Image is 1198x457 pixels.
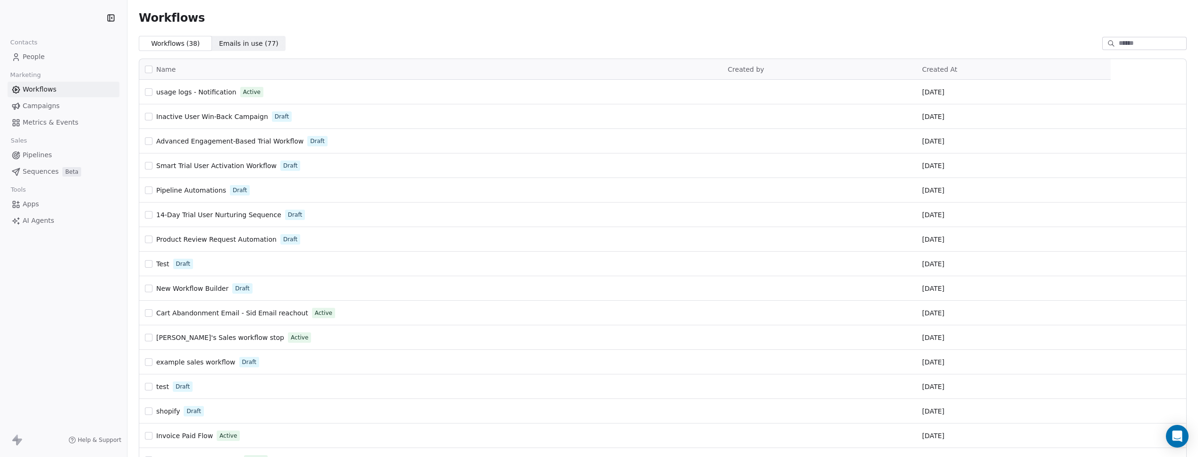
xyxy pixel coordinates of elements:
[156,333,284,342] a: [PERSON_NAME]'s Sales workflow stop
[23,52,45,62] span: People
[8,196,119,212] a: Apps
[8,49,119,65] a: People
[176,260,190,268] span: Draft
[243,88,261,96] span: Active
[1166,425,1189,448] div: Open Intercom Messenger
[156,284,228,293] a: New Workflow Builder
[156,211,281,219] span: 14-Day Trial User Nurturing Sequence
[8,147,119,163] a: Pipelines
[219,432,237,440] span: Active
[6,35,42,50] span: Contacts
[23,85,57,94] span: Workflows
[156,112,268,121] a: Inactive User Win-Back Campaign
[922,161,944,170] span: [DATE]
[233,186,247,195] span: Draft
[922,382,944,391] span: [DATE]
[156,382,169,391] a: test
[156,162,277,169] span: Smart Trial User Activation Workflow
[922,308,944,318] span: [DATE]
[156,358,236,366] span: example sales workflow
[7,134,31,148] span: Sales
[156,88,236,96] span: usage logs - Notification
[275,112,289,121] span: Draft
[922,406,944,416] span: [DATE]
[68,436,121,444] a: Help & Support
[219,39,278,49] span: Emails in use ( 77 )
[6,68,45,82] span: Marketing
[291,333,308,342] span: Active
[922,431,944,440] span: [DATE]
[7,183,30,197] span: Tools
[156,432,213,440] span: Invoice Paid Flow
[156,285,228,292] span: New Workflow Builder
[156,87,236,97] a: usage logs - Notification
[283,161,297,170] span: Draft
[242,358,256,366] span: Draft
[283,235,297,244] span: Draft
[922,259,944,269] span: [DATE]
[922,235,944,244] span: [DATE]
[8,164,119,179] a: SequencesBeta
[176,382,190,391] span: Draft
[156,334,284,341] span: [PERSON_NAME]'s Sales workflow stop
[156,236,277,243] span: Product Review Request Automation
[922,210,944,220] span: [DATE]
[922,357,944,367] span: [DATE]
[922,333,944,342] span: [DATE]
[156,260,169,268] span: Test
[728,66,764,73] span: Created by
[186,407,201,415] span: Draft
[156,308,308,318] a: Cart Abandonment Email - Sid Email reachout
[23,216,54,226] span: AI Agents
[62,167,81,177] span: Beta
[78,436,121,444] span: Help & Support
[156,406,180,416] a: shopify
[156,65,176,75] span: Name
[156,235,277,244] a: Product Review Request Automation
[156,259,169,269] a: Test
[288,211,302,219] span: Draft
[23,101,59,111] span: Campaigns
[156,210,281,220] a: 14-Day Trial User Nurturing Sequence
[23,150,52,160] span: Pipelines
[156,186,226,194] span: Pipeline Automations
[139,11,205,25] span: Workflows
[156,113,268,120] span: Inactive User Win-Back Campaign
[23,199,39,209] span: Apps
[235,284,249,293] span: Draft
[8,98,119,114] a: Campaigns
[922,87,944,97] span: [DATE]
[156,309,308,317] span: Cart Abandonment Email - Sid Email reachout
[156,357,236,367] a: example sales workflow
[922,136,944,146] span: [DATE]
[156,186,226,195] a: Pipeline Automations
[23,118,78,127] span: Metrics & Events
[922,112,944,121] span: [DATE]
[8,115,119,130] a: Metrics & Events
[156,136,304,146] a: Advanced Engagement-Based Trial Workflow
[922,66,957,73] span: Created At
[23,167,59,177] span: Sequences
[922,284,944,293] span: [DATE]
[156,431,213,440] a: Invoice Paid Flow
[8,82,119,97] a: Workflows
[156,383,169,390] span: test
[156,407,180,415] span: shopify
[922,186,944,195] span: [DATE]
[156,137,304,145] span: Advanced Engagement-Based Trial Workflow
[8,213,119,228] a: AI Agents
[156,161,277,170] a: Smart Trial User Activation Workflow
[315,309,332,317] span: Active
[310,137,324,145] span: Draft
